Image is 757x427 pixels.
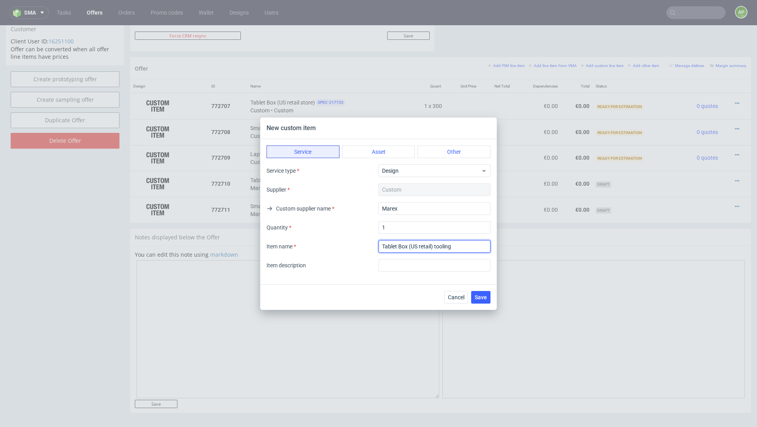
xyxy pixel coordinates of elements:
strong: 772711 [211,181,230,188]
p: Client User ID: [11,12,119,20]
span: 0 quotes [697,78,718,84]
td: €0.00 [513,94,561,120]
th: Total [561,55,593,68]
div: Marex • Custom [250,151,405,167]
small: Add custom line item [581,38,624,43]
img: ico-item-custom-a8f9c3db6a5631ce2f509e228e8b95abde266dc4376634de7b166047de09ff05.png [138,71,177,91]
span: SPEC- 217735 [305,126,334,132]
strong: 772707 [211,78,230,84]
td: €0.00 [561,68,593,94]
span: Draft [596,156,611,162]
div: You can edit this note using [135,226,746,375]
small: Add other item [628,38,659,43]
a: markdown [210,226,238,233]
button: Asset [342,145,415,158]
button: Force CRM resync [135,6,241,15]
td: 1 [408,145,445,172]
span: SPEC- 217733 [316,74,345,80]
button: Save [471,291,490,304]
header: New custom item [267,124,316,132]
a: Duplicate Offer [11,87,119,103]
label: Supplier [267,186,290,194]
span: Tablet Box (US retail store) [250,73,315,81]
label: Custom supplier name [276,205,334,213]
span: 0 quotes [697,104,718,110]
div: Custom • Custom [250,125,405,141]
small: Margin summary [710,38,746,43]
td: €0.00 [561,172,593,198]
label: Service type [267,167,299,175]
div: Custom • Custom [250,99,405,115]
span: Design [382,167,481,175]
td: 1 x 300 [408,120,445,146]
small: Manage dielines [669,38,704,43]
small: Add PIM line item [488,38,525,43]
img: ico-item-custom-a8f9c3db6a5631ce2f509e228e8b95abde266dc4376634de7b166047de09ff05.png [138,149,177,168]
label: Item name [267,242,296,250]
span: Laptop Box (US retail) [250,125,304,133]
button: Other [418,145,490,158]
div: Notes displayed below the Offer [130,203,751,221]
td: €0.00 [561,145,593,172]
a: Create prototyping offer [11,46,119,62]
td: 1 x 700 [408,94,445,120]
span: Ready for Estimation [596,104,643,111]
th: Quant. [408,55,445,68]
span: Cancel [448,295,464,300]
img: ico-item-custom-a8f9c3db6a5631ce2f509e228e8b95abde266dc4376634de7b166047de09ff05.png [138,175,177,194]
td: €0.00 [513,145,561,172]
strong: 772710 [211,155,230,162]
th: Dependencies [513,55,561,68]
a: 16251100 [48,12,74,20]
img: ico-item-custom-a8f9c3db6a5631ce2f509e228e8b95abde266dc4376634de7b166047de09ff05.png [138,97,177,117]
td: 1 x 300 [408,68,445,94]
span: SPEC- 217734 [318,100,347,106]
th: Unit Price [445,55,479,68]
button: Cancel [444,291,468,304]
input: Delete Offer [11,108,119,123]
input: Save [387,6,430,15]
th: Name [247,55,408,68]
span: Draft [596,182,611,188]
td: €0.00 [561,94,593,120]
th: Design [130,55,208,68]
input: Save [135,375,177,383]
label: Quantity [267,224,291,231]
img: ico-item-custom-a8f9c3db6a5631ce2f509e228e8b95abde266dc4376634de7b166047de09ff05.png [138,123,177,143]
th: ID [208,55,247,68]
span: Tablet Box (US retail) tooling [250,151,319,159]
th: Net Total [479,55,513,68]
strong: 772709 [211,129,230,136]
div: Custom • Custom [250,73,405,89]
span: Offer [135,40,148,47]
span: Ready for Estimation [596,130,643,136]
a: Create sampling offer [11,67,119,82]
span: Smartphone Box (US retail) [250,99,317,107]
span: Save [475,295,487,300]
td: €0.00 [513,68,561,94]
span: Smartphone Box (US retail) tooling [250,177,335,185]
td: €0.00 [561,120,593,146]
small: Add line item from VMA [529,38,577,43]
span: Ready for Estimation [596,78,643,85]
td: €0.00 [513,172,561,198]
strong: 772708 [211,104,230,110]
label: Item description [267,261,306,269]
div: Marex • Custom [250,176,405,192]
span: 0 quotes [697,129,718,136]
td: €0.00 [513,120,561,146]
td: 1 [408,172,445,198]
button: Service [267,145,339,158]
div: Offer can be converted when all offer line items have prices [6,12,124,40]
th: Status [593,55,679,68]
